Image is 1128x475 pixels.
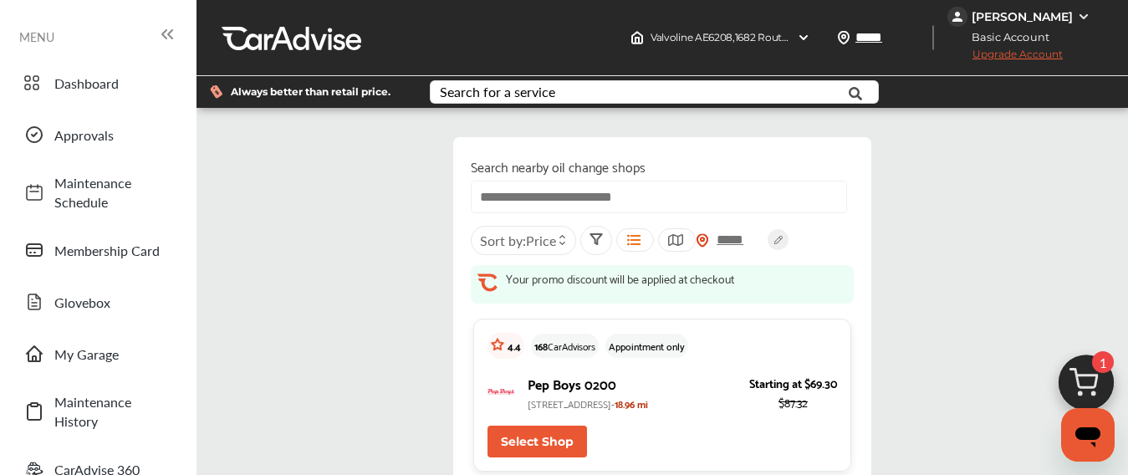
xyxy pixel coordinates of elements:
img: location_vector_orange.38f05af8.svg [696,233,709,248]
span: MENU [19,30,54,43]
span: Sort by : [480,231,556,250]
img: header-home-logo.8d720a4f.svg [630,31,644,44]
img: dollor_label_vector.a70140d1.svg [210,84,222,99]
span: 168 [534,337,548,355]
img: logo-pepboys.png [487,379,514,406]
span: Upgrade Account [947,48,1063,69]
img: header-divider.bc55588e.svg [932,25,934,50]
img: WGsFRI8htEPBVLJbROoPRyZpYNWhNONpIPPETTm6eUC0GeLEiAAAAAElFTkSuQmCC [1077,10,1090,23]
span: 18.96 mi [615,395,648,412]
img: header-down-arrow.9dd2ce7d.svg [797,31,810,44]
img: location_vector.a44bc228.svg [837,31,850,44]
span: Basic Account [949,28,1062,46]
a: My Garage [15,332,180,375]
span: 1 [1092,351,1114,373]
div: [PERSON_NAME] [972,9,1073,24]
span: Always better than retail price. [231,87,390,97]
a: Membership Card [15,228,180,272]
a: Glovebox [15,280,180,324]
a: Dashboard [15,61,180,105]
button: Select Shop [487,426,587,457]
span: Approvals [54,125,171,145]
div: Search for a service [440,85,555,99]
p: Appointment only [609,337,685,355]
p: Starting at $69.30 [749,373,837,392]
span: Membership Card [54,241,171,260]
p: 4.4 [508,337,521,355]
iframe: Button to launch messaging window [1061,408,1115,462]
span: Maintenance History [54,392,171,431]
span: [STREET_ADDRESS]- [528,395,615,412]
span: Valvoline AE6208 , 1682 Route 9 [PERSON_NAME][GEOGRAPHIC_DATA] , NY 12065-4368 [651,31,1064,43]
span: Glovebox [54,293,171,312]
p: Your promo discount will be applied at checkout [506,272,734,285]
span: CarAdvisors [548,337,595,355]
span: Price [526,231,556,250]
a: Maintenance History [15,384,180,439]
span: Dashboard [54,74,171,93]
p: $87.32 [749,392,837,411]
a: Maintenance Schedule [15,165,180,220]
a: Approvals [15,113,180,156]
img: jVpblrzwTbfkPYzPPzSLxeg0AAAAASUVORK5CYII= [947,7,967,27]
img: cart_icon.3d0951e8.svg [1046,347,1126,427]
span: Maintenance Schedule [54,173,171,212]
span: My Garage [54,345,171,364]
p: Pep Boys 0200 [528,372,736,395]
p: Search nearby oil change shops [471,155,854,177]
